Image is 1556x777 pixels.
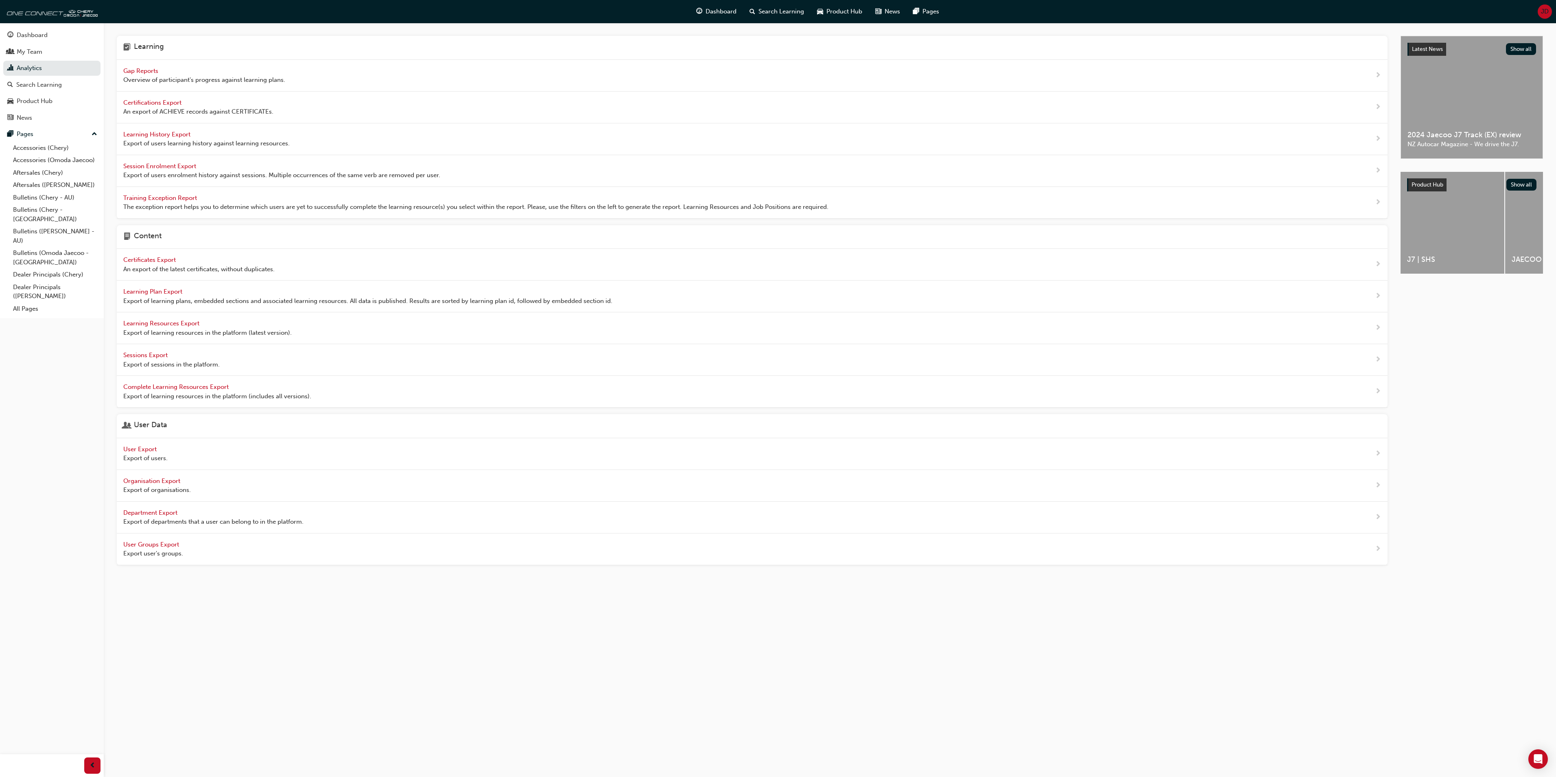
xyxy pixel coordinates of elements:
[7,114,13,122] span: news-icon
[7,98,13,105] span: car-icon
[1375,481,1381,491] span: next-icon
[1375,512,1381,522] span: next-icon
[117,438,1388,470] a: User Export Export of users.next-icon
[123,383,230,391] span: Complete Learning Resources Export
[90,761,96,771] span: prev-icon
[123,477,182,485] span: Organisation Export
[7,48,13,56] span: people-icon
[1375,323,1381,333] span: next-icon
[117,502,1388,533] a: Department Export Export of departments that a user can belong to in the platform.next-icon
[17,129,33,139] div: Pages
[1375,449,1381,459] span: next-icon
[10,225,101,247] a: Bulletins ([PERSON_NAME] - AU)
[16,80,62,90] div: Search Learning
[10,142,101,154] a: Accessories (Chery)
[3,28,101,43] a: Dashboard
[3,127,101,142] button: Pages
[750,7,755,17] span: search-icon
[1506,179,1537,191] button: Show all
[1412,46,1443,53] span: Latest News
[3,110,101,125] a: News
[117,533,1388,565] a: User Groups Export Export user's groups.next-icon
[117,60,1388,92] a: Gap Reports Overview of participant's progress against learning plans.next-icon
[1375,102,1381,112] span: next-icon
[1407,130,1536,140] span: 2024 Jaecoo J7 Track (EX) review
[92,129,97,140] span: up-icon
[17,31,48,40] div: Dashboard
[123,392,311,401] span: Export of learning resources in the platform (includes all versions).
[10,247,101,268] a: Bulletins (Omoda Jaecoo - [GEOGRAPHIC_DATA])
[17,113,32,123] div: News
[17,97,52,106] div: Product Hub
[117,155,1388,187] a: Session Enrolment Export Export of users enrolment history against sessions. Multiple occurrences...
[7,131,13,138] span: pages-icon
[123,99,183,106] span: Certifications Export
[117,470,1388,502] a: Organisation Export Export of organisations.next-icon
[123,351,169,359] span: Sessions Export
[826,7,862,16] span: Product Hub
[1506,43,1536,55] button: Show all
[123,131,192,138] span: Learning History Export
[123,232,131,242] span: page-icon
[10,154,101,167] a: Accessories (Omoda Jaecoo)
[17,47,42,57] div: My Team
[123,549,183,558] span: Export user's groups.
[1375,70,1381,81] span: next-icon
[743,3,811,20] a: search-iconSearch Learning
[7,65,13,72] span: chart-icon
[1541,7,1549,16] span: JD
[706,7,736,16] span: Dashboard
[1401,172,1504,274] a: J7 | SHS
[885,7,900,16] span: News
[10,167,101,179] a: Aftersales (Chery)
[817,7,823,17] span: car-icon
[123,202,828,212] span: The exception report helps you to determine which users are yet to successfully complete the lear...
[690,3,743,20] a: guage-iconDashboard
[123,288,184,295] span: Learning Plan Export
[1401,36,1543,159] a: Latest NewsShow all2024 Jaecoo J7 Track (EX) reviewNZ Autocar Magazine - We drive the J7.
[1375,259,1381,270] span: next-icon
[134,42,164,53] h4: Learning
[10,204,101,225] a: Bulletins (Chery - [GEOGRAPHIC_DATA])
[10,281,101,303] a: Dealer Principals ([PERSON_NAME])
[1528,749,1548,769] div: Open Intercom Messenger
[907,3,946,20] a: pages-iconPages
[1407,43,1536,56] a: Latest NewsShow all
[10,303,101,315] a: All Pages
[4,3,98,20] a: oneconnect
[3,94,101,109] a: Product Hub
[117,344,1388,376] a: Sessions Export Export of sessions in the platform.next-icon
[123,360,220,369] span: Export of sessions in the platform.
[3,26,101,127] button: DashboardMy TeamAnalyticsSearch LearningProduct HubNews
[123,256,177,263] span: Certificates Export
[117,187,1388,219] a: Training Exception Report The exception report helps you to determine which users are yet to succ...
[3,61,101,76] a: Analytics
[123,42,131,53] span: learning-icon
[123,265,275,274] span: An export of the latest certificates, without duplicates.
[869,3,907,20] a: news-iconNews
[10,268,101,281] a: Dealer Principals (Chery)
[123,194,199,202] span: Training Exception Report
[123,509,179,516] span: Department Export
[134,232,162,242] h4: Content
[758,7,804,16] span: Search Learning
[123,75,285,85] span: Overview of participant's progress against learning plans.
[696,7,702,17] span: guage-icon
[123,107,273,116] span: An export of ACHIEVE records against CERTIFICATEs.
[123,139,290,148] span: Export of users learning history against learning resources.
[123,171,440,180] span: Export of users enrolment history against sessions. Multiple occurrences of the same verb are rem...
[7,81,13,89] span: search-icon
[123,517,304,527] span: Export of departments that a user can belong to in the platform.
[117,92,1388,123] a: Certifications Export An export of ACHIEVE records against CERTIFICATEs.next-icon
[1375,166,1381,176] span: next-icon
[10,191,101,204] a: Bulletins (Chery - AU)
[117,312,1388,344] a: Learning Resources Export Export of learning resources in the platform (latest version).next-icon
[1407,140,1536,149] span: NZ Autocar Magazine - We drive the J7.
[117,249,1388,281] a: Certificates Export An export of the latest certificates, without duplicates.next-icon
[134,421,167,431] h4: User Data
[811,3,869,20] a: car-iconProduct Hub
[875,7,881,17] span: news-icon
[123,328,292,338] span: Export of learning resources in the platform (latest version).
[123,454,168,463] span: Export of users.
[1538,4,1552,19] button: JD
